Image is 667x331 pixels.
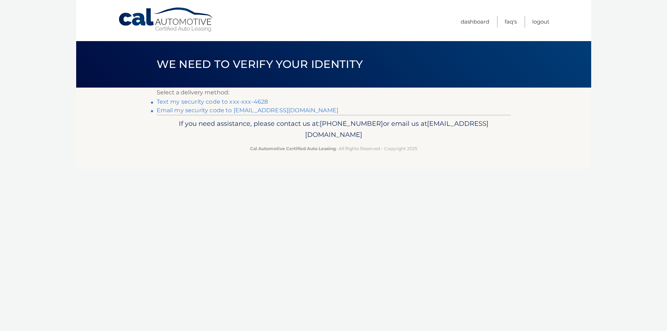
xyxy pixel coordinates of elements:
p: - All Rights Reserved - Copyright 2025 [161,145,506,152]
a: Logout [532,16,549,28]
a: Text my security code to xxx-xxx-4628 [157,98,268,105]
strong: Cal Automotive Certified Auto Leasing [250,146,336,151]
a: Cal Automotive [118,7,215,33]
a: Dashboard [461,16,489,28]
span: [PHONE_NUMBER] [320,119,383,128]
span: We need to verify your identity [157,58,363,71]
p: Select a delivery method: [157,88,511,98]
p: If you need assistance, please contact us at: or email us at [161,118,506,141]
a: Email my security code to [EMAIL_ADDRESS][DOMAIN_NAME] [157,107,339,114]
a: FAQ's [505,16,517,28]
